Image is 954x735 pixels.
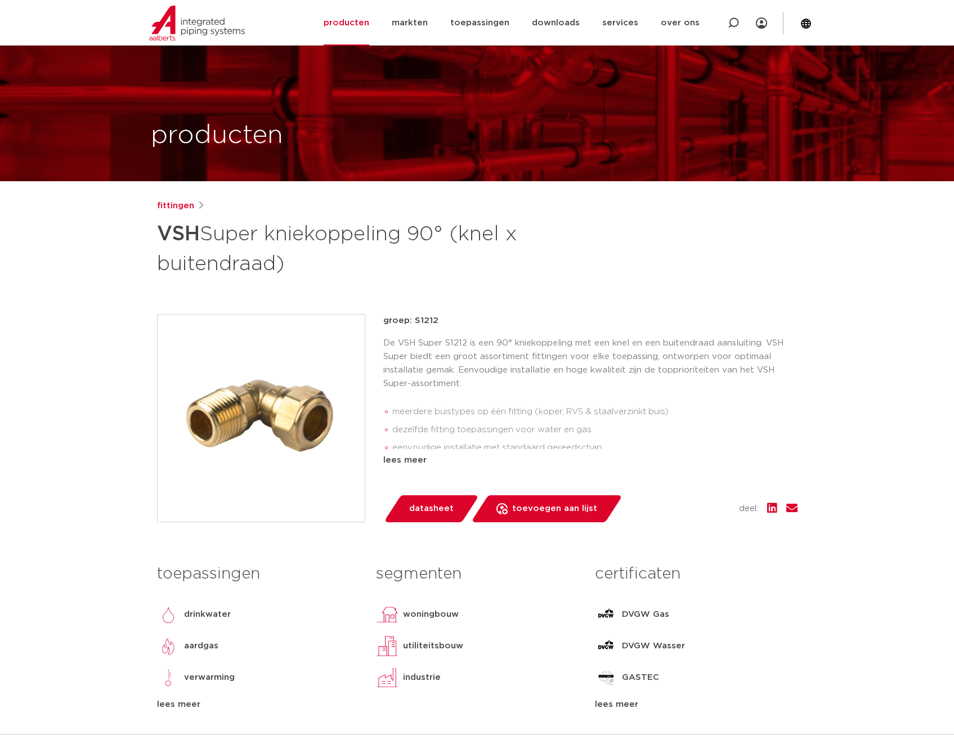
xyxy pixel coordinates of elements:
p: woningbouw [403,608,459,621]
h1: producten [151,118,283,154]
a: fittingen [157,199,194,213]
span: deel: [739,502,758,516]
li: meerdere buistypes op één fitting (koper, RVS & staalverzinkt buis) [392,403,798,421]
p: De VSH Super S1212 is een 90° kniekoppeling met een knel en een buitendraad aansluiting. VSH Supe... [383,337,798,391]
p: industrie [403,671,441,684]
img: utiliteitsbouw [376,635,398,657]
img: verwarming [157,666,180,689]
img: industrie [376,666,398,689]
p: DVGW Gas [622,608,669,621]
p: utiliteitsbouw [403,639,463,653]
img: DVGW Gas [595,603,617,626]
img: Product Image for VSH Super kniekoppeling 90° (knel x buitendraad) [158,315,365,522]
p: aardgas [184,639,218,653]
strong: VSH [157,224,200,244]
li: eenvoudige installatie met standaard gereedschap [392,439,798,457]
div: lees meer [157,698,359,711]
p: verwarming [184,671,235,684]
span: datasheet [409,500,454,518]
h1: Super kniekoppeling 90° (knel x buitendraad) [157,217,580,278]
li: dezelfde fitting toepassingen voor water en gas [392,421,798,439]
h3: segmenten [376,563,578,585]
div: lees meer [595,698,797,711]
p: groep: S1212 [383,314,798,328]
span: toevoegen aan lijst [512,500,597,518]
h3: toepassingen [157,563,359,585]
p: DVGW Wasser [622,639,685,653]
img: GASTEC [595,666,617,689]
a: datasheet [383,495,479,522]
p: drinkwater [184,608,231,621]
div: lees meer [383,454,798,467]
p: GASTEC [622,671,659,684]
h3: certificaten [595,563,797,585]
img: drinkwater [157,603,180,626]
img: DVGW Wasser [595,635,617,657]
img: aardgas [157,635,180,657]
img: woningbouw [376,603,398,626]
